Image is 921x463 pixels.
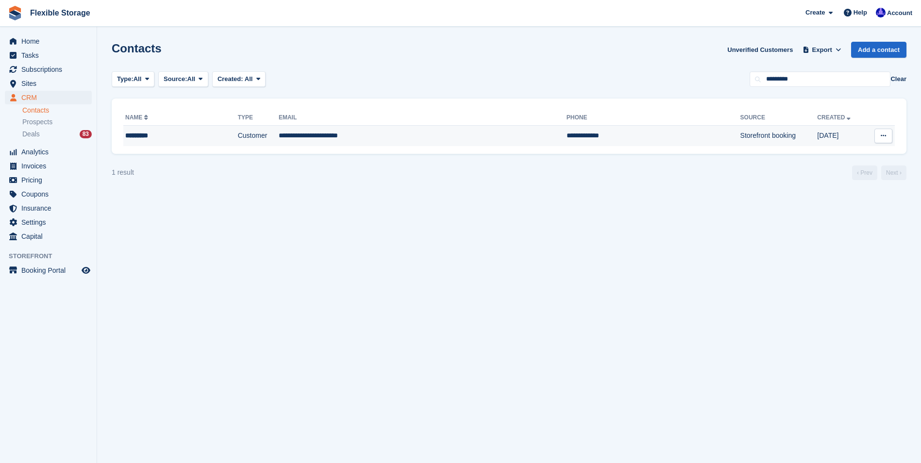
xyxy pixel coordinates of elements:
[112,42,162,55] h1: Contacts
[22,129,92,139] a: Deals 83
[22,130,40,139] span: Deals
[5,173,92,187] a: menu
[5,34,92,48] a: menu
[817,126,866,146] td: [DATE]
[21,63,80,76] span: Subscriptions
[80,130,92,138] div: 83
[5,63,92,76] a: menu
[817,114,853,121] a: Created
[852,165,877,180] a: Previous
[238,110,279,126] th: Type
[117,74,134,84] span: Type:
[5,215,92,229] a: menu
[218,75,243,83] span: Created:
[112,71,154,87] button: Type: All
[805,8,825,17] span: Create
[5,264,92,277] a: menu
[164,74,187,84] span: Source:
[850,165,908,180] nav: Page
[80,265,92,276] a: Preview store
[187,74,196,84] span: All
[21,49,80,62] span: Tasks
[21,145,80,159] span: Analytics
[134,74,142,84] span: All
[21,215,80,229] span: Settings
[567,110,740,126] th: Phone
[5,49,92,62] a: menu
[21,159,80,173] span: Invoices
[21,91,80,104] span: CRM
[22,117,52,127] span: Prospects
[21,77,80,90] span: Sites
[854,8,867,17] span: Help
[5,201,92,215] a: menu
[890,74,906,84] button: Clear
[740,126,818,146] td: Storefront booking
[5,91,92,104] a: menu
[279,110,567,126] th: Email
[851,42,906,58] a: Add a contact
[21,230,80,243] span: Capital
[740,110,818,126] th: Source
[801,42,843,58] button: Export
[21,201,80,215] span: Insurance
[26,5,94,21] a: Flexible Storage
[238,126,279,146] td: Customer
[245,75,253,83] span: All
[212,71,266,87] button: Created: All
[9,251,97,261] span: Storefront
[21,173,80,187] span: Pricing
[5,77,92,90] a: menu
[21,264,80,277] span: Booking Portal
[881,165,906,180] a: Next
[876,8,886,17] img: Ian Petherick
[5,230,92,243] a: menu
[5,145,92,159] a: menu
[5,159,92,173] a: menu
[8,6,22,20] img: stora-icon-8386f47178a22dfd0bd8f6a31ec36ba5ce8667c1dd55bd0f319d3a0aa187defe.svg
[5,187,92,201] a: menu
[812,45,832,55] span: Export
[125,114,150,121] a: Name
[112,167,134,178] div: 1 result
[22,106,92,115] a: Contacts
[158,71,208,87] button: Source: All
[22,117,92,127] a: Prospects
[21,187,80,201] span: Coupons
[21,34,80,48] span: Home
[723,42,797,58] a: Unverified Customers
[887,8,912,18] span: Account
